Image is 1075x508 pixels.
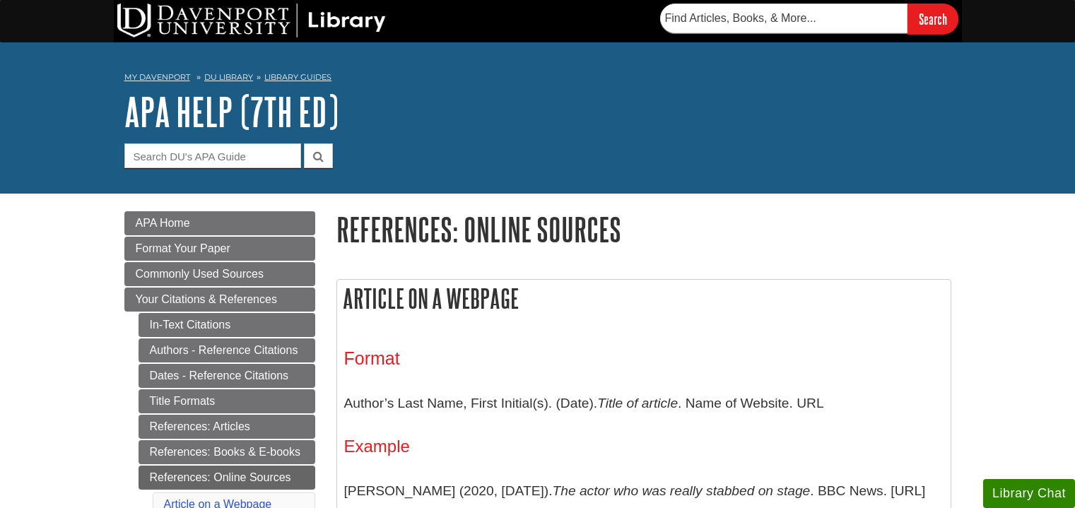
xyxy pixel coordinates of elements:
[124,288,315,312] a: Your Citations & References
[124,71,190,83] a: My Davenport
[124,68,951,90] nav: breadcrumb
[337,280,951,317] h2: Article on a Webpage
[660,4,958,34] form: Searches DU Library's articles, books, and more
[124,90,339,134] a: APA Help (7th Ed)
[139,338,315,362] a: Authors - Reference Citations
[983,479,1075,508] button: Library Chat
[336,211,951,247] h1: References: Online Sources
[139,440,315,464] a: References: Books & E-books
[136,242,230,254] span: Format Your Paper
[136,293,277,305] span: Your Citations & References
[344,348,944,369] h3: Format
[124,237,315,261] a: Format Your Paper
[344,383,944,424] p: Author’s Last Name, First Initial(s). (Date). . Name of Website. URL
[124,211,315,235] a: APA Home
[139,415,315,439] a: References: Articles
[553,483,811,498] i: The actor who was really stabbed on stage
[660,4,907,33] input: Find Articles, Books, & More...
[136,217,190,229] span: APA Home
[139,364,315,388] a: Dates - Reference Citations
[124,143,301,168] input: Search DU's APA Guide
[264,72,331,82] a: Library Guides
[139,313,315,337] a: In-Text Citations
[597,396,678,410] i: Title of article
[204,72,253,82] a: DU Library
[907,4,958,34] input: Search
[139,466,315,490] a: References: Online Sources
[344,437,944,456] h4: Example
[136,268,264,280] span: Commonly Used Sources
[124,262,315,286] a: Commonly Used Sources
[139,389,315,413] a: Title Formats
[117,4,386,37] img: DU Library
